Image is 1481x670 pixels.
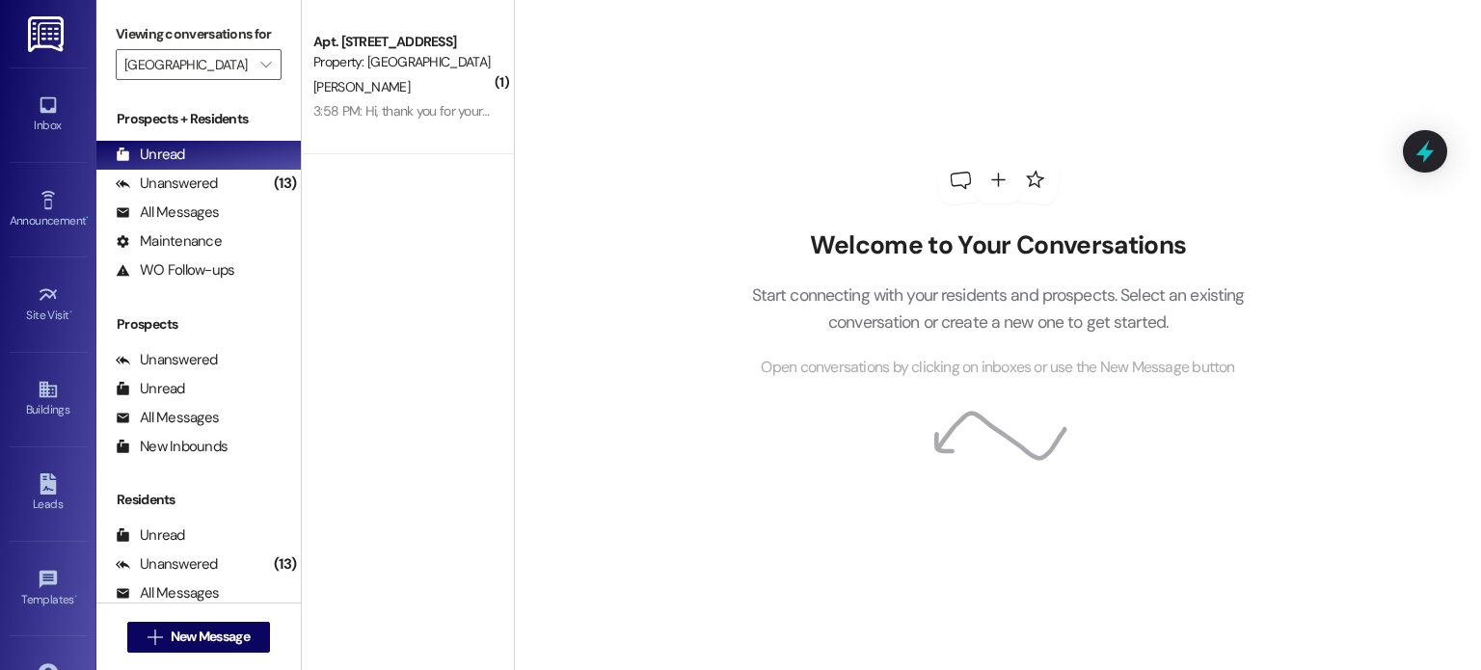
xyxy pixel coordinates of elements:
[116,145,185,165] div: Unread
[116,174,218,194] div: Unanswered
[10,563,87,615] a: Templates •
[313,78,410,95] span: [PERSON_NAME]
[260,57,271,72] i: 
[116,437,228,457] div: New Inbounds
[313,52,492,72] div: Property: [GEOGRAPHIC_DATA]
[10,373,87,425] a: Buildings
[313,32,492,52] div: Apt. [STREET_ADDRESS]
[10,89,87,141] a: Inbox
[269,549,301,579] div: (13)
[116,554,218,575] div: Unanswered
[269,169,301,199] div: (13)
[116,202,219,223] div: All Messages
[116,350,218,370] div: Unanswered
[127,622,270,653] button: New Message
[116,379,185,399] div: Unread
[86,211,89,225] span: •
[96,109,301,129] div: Prospects + Residents
[722,230,1274,261] h2: Welcome to Your Conversations
[10,279,87,331] a: Site Visit •
[148,630,162,645] i: 
[171,627,250,647] span: New Message
[116,260,234,281] div: WO Follow-ups
[761,356,1234,380] span: Open conversations by clicking on inboxes or use the New Message button
[722,281,1274,336] p: Start connecting with your residents and prospects. Select an existing conversation or create a n...
[28,16,67,52] img: ResiDesk Logo
[124,49,251,80] input: All communities
[313,102,895,120] div: 3:58 PM: Hi, thank you for your message. Our team will get back to you [DATE] during regular offi...
[116,231,222,252] div: Maintenance
[96,314,301,335] div: Prospects
[116,525,185,546] div: Unread
[116,408,219,428] div: All Messages
[74,590,77,603] span: •
[116,19,282,49] label: Viewing conversations for
[69,306,72,319] span: •
[116,583,219,603] div: All Messages
[96,490,301,510] div: Residents
[10,468,87,520] a: Leads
